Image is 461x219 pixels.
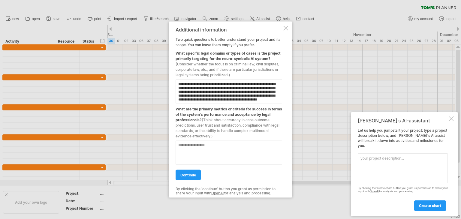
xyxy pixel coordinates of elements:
[358,187,448,193] div: By clicking the 'create chart' button you grant us permission to share your input with for analys...
[419,203,441,208] span: create chart
[176,118,279,138] span: (Think about accuracy in case outcome predictions, user trust and satisfaction, compliance with l...
[176,27,282,192] div: Two quick questions to better understand your project and its scope. You can leave them empty if ...
[414,200,446,211] a: create chart
[211,191,224,195] a: OpenAI
[358,118,448,124] div: [PERSON_NAME]'s AI-assistant
[176,187,282,196] div: By clicking the 'continue' button you grant us permission to share your input with for analysis a...
[176,62,279,77] span: (Consider whether the focus is on criminal law, civil disputes, corporate law, etc., and if there...
[176,103,282,139] div: What are the primary metrics or criteria for success in terms of the system's performance and acc...
[176,48,282,78] div: What specific legal domains or types of cases is the project primarily targeting for the neuro-sy...
[370,190,379,193] a: OpenAI
[176,170,201,180] a: continue
[358,128,448,211] div: Let us help you jumpstart your project: type a project description below, and [PERSON_NAME]'s AI ...
[176,27,282,32] div: Additional information
[180,173,196,177] span: continue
